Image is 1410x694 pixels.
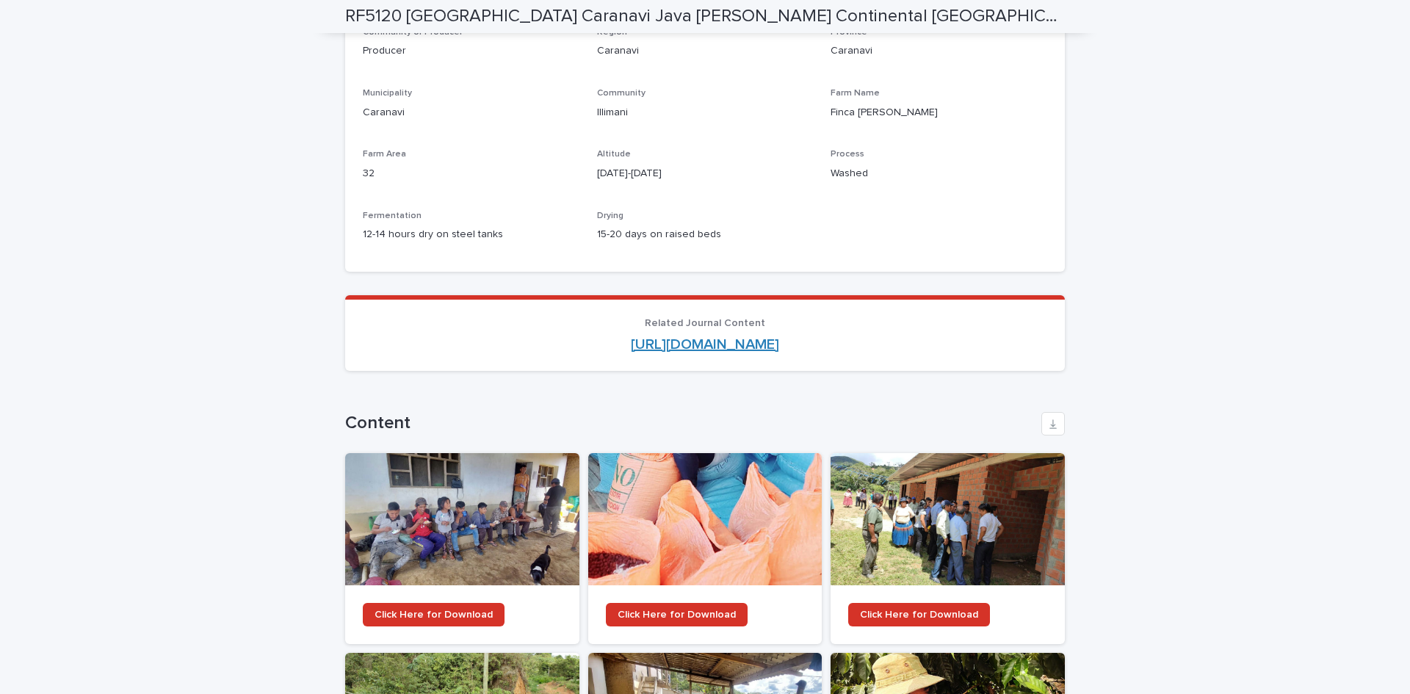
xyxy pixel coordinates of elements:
[848,603,990,626] a: Click Here for Download
[363,150,406,159] span: Farm Area
[588,453,822,644] a: Click Here for Download
[860,610,978,620] span: Click Here for Download
[363,227,579,242] p: 12-14 hours dry on steel tanks
[831,89,880,98] span: Farm Name
[831,43,1047,59] p: Caranavi
[597,166,814,181] p: [DATE]-[DATE]
[375,610,493,620] span: Click Here for Download
[597,212,623,220] span: Drying
[597,105,814,120] p: Illimani
[345,6,1059,27] h2: RF5120 [GEOGRAPHIC_DATA] Caranavi Java [PERSON_NAME] Continental [GEOGRAPHIC_DATA]
[831,166,1047,181] p: Washed
[597,150,631,159] span: Altitude
[831,150,864,159] span: Process
[597,227,814,242] p: 15-20 days on raised beds
[363,212,422,220] span: Fermentation
[631,337,779,352] a: [URL][DOMAIN_NAME]
[345,413,1035,434] h1: Content
[606,603,748,626] a: Click Here for Download
[831,453,1065,644] a: Click Here for Download
[645,318,765,328] span: Related Journal Content
[363,105,579,120] p: Caranavi
[618,610,736,620] span: Click Here for Download
[345,453,579,644] a: Click Here for Download
[831,105,1047,120] p: Finca [PERSON_NAME]
[363,166,579,181] p: 32
[363,43,579,59] p: Producer
[363,603,505,626] a: Click Here for Download
[597,43,814,59] p: Caranavi
[597,89,646,98] span: Community
[363,89,412,98] span: Municipality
